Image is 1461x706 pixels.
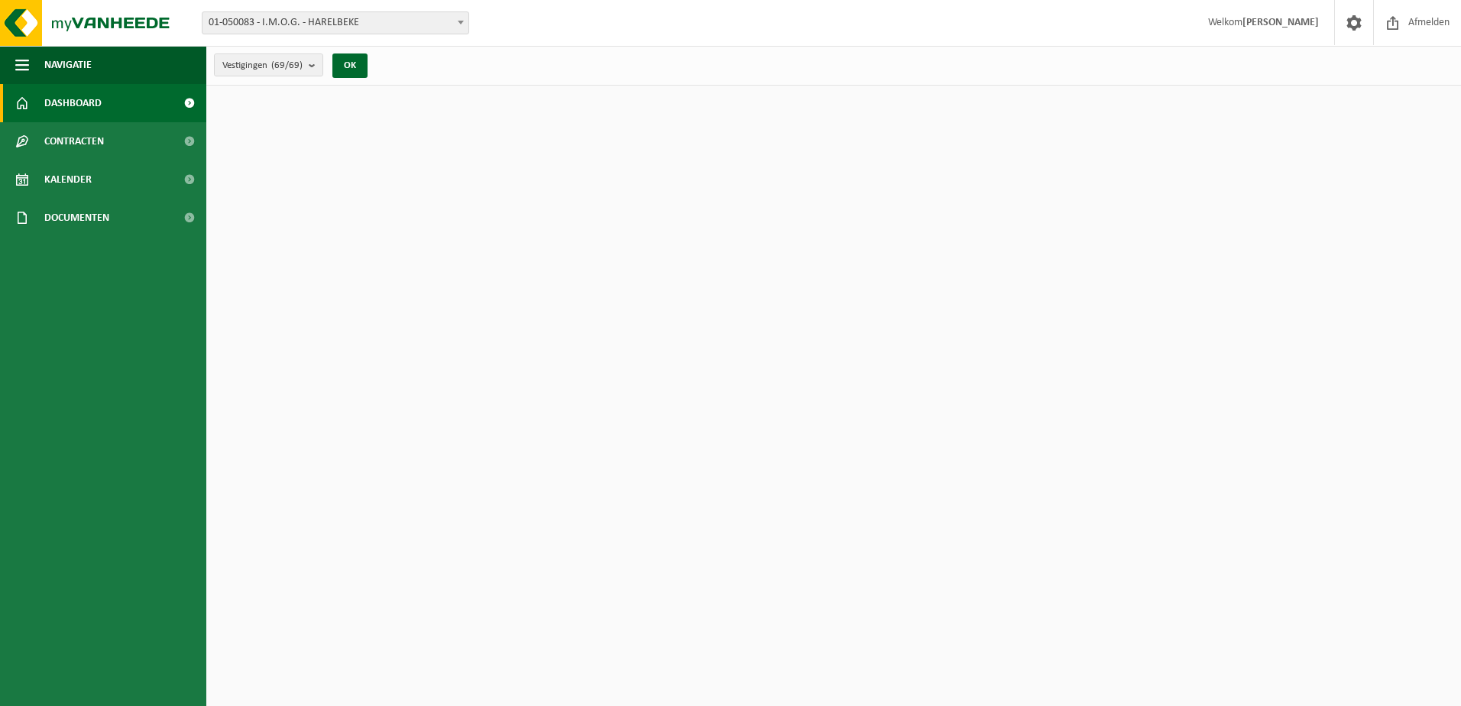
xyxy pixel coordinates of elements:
span: Navigatie [44,46,92,84]
span: Kalender [44,160,92,199]
span: Vestigingen [222,54,303,77]
button: Vestigingen(69/69) [214,53,323,76]
span: Documenten [44,199,109,237]
span: Contracten [44,122,104,160]
span: Dashboard [44,84,102,122]
span: 01-050083 - I.M.O.G. - HARELBEKE [202,11,469,34]
count: (69/69) [271,60,303,70]
button: OK [332,53,368,78]
strong: [PERSON_NAME] [1242,17,1319,28]
span: 01-050083 - I.M.O.G. - HARELBEKE [202,12,468,34]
